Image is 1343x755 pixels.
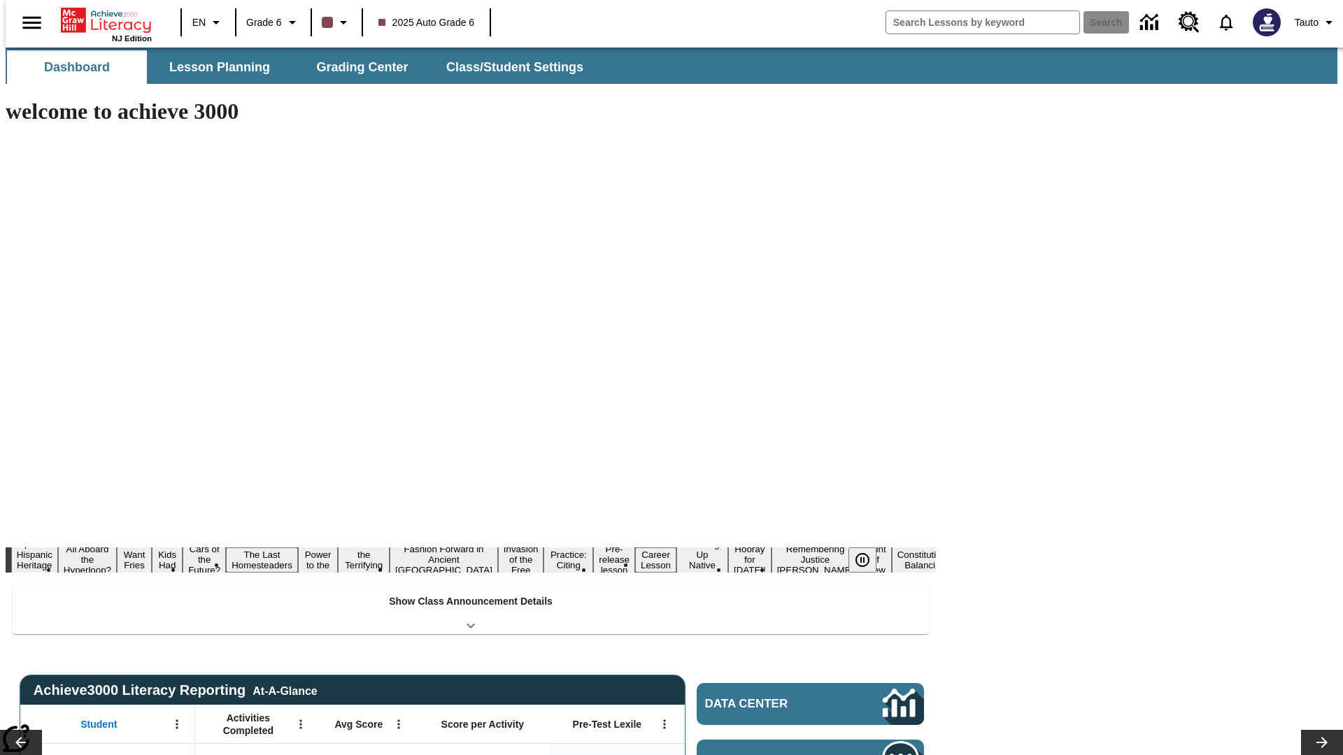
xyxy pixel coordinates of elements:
button: Open Menu [290,714,311,735]
a: Home [61,6,152,34]
span: Tauto [1295,15,1319,30]
span: 2025 Auto Grade 6 [378,15,475,30]
button: Slide 4 Dirty Jobs Kids Had To Do [152,526,183,594]
div: SubNavbar [6,48,1337,84]
button: Slide 9 Fashion Forward in Ancient Rome [390,542,498,577]
button: Slide 16 Remembering Justice O'Connor [772,542,860,577]
span: Activities Completed [202,712,294,737]
button: Slide 15 Hooray for Constitution Day! [728,542,772,577]
button: Pause [848,547,876,573]
a: Data Center [1132,3,1170,42]
span: NJ Edition [112,34,152,43]
button: Grading Center [292,50,432,84]
span: EN [192,15,206,30]
button: Open Menu [654,714,675,735]
button: Slide 18 The Constitution's Balancing Act [892,537,959,583]
button: Class color is dark brown. Change class color [316,10,357,35]
button: Open Menu [388,714,409,735]
button: Profile/Settings [1289,10,1343,35]
button: Slide 14 Cooking Up Native Traditions [676,537,728,583]
button: Slide 11 Mixed Practice: Citing Evidence [543,537,593,583]
h1: welcome to achieve 3000 [6,99,936,124]
button: Open Menu [166,714,187,735]
div: Pause [848,547,890,573]
button: Slide 8 Attack of the Terrifying Tomatoes [338,537,390,583]
span: Data Center [705,697,836,711]
button: Slide 3 Do You Want Fries With That? [117,526,152,594]
span: Student [80,718,117,731]
span: Score per Activity [441,718,525,731]
div: Show Class Announcement Details [13,586,929,634]
span: Grade 6 [246,15,282,30]
button: Dashboard [7,50,147,84]
span: Avg Score [334,718,383,731]
button: Class/Student Settings [435,50,595,84]
div: SubNavbar [6,50,596,84]
button: Slide 5 Cars of the Future? [183,542,226,577]
button: Lesson Planning [150,50,290,84]
button: Open side menu [11,2,52,43]
button: Language: EN, Select a language [186,10,231,35]
button: Grade: Grade 6, Select a grade [241,10,306,35]
a: Resource Center, Will open in new tab [1170,3,1208,41]
button: Slide 2 All Aboard the Hyperloop? [58,542,117,577]
button: Slide 13 Career Lesson [635,547,676,573]
button: Slide 1 ¡Viva Hispanic Heritage Month! [11,537,58,583]
button: Slide 7 Solar Power to the People [298,537,339,583]
a: Data Center [697,683,924,725]
div: At-A-Glance [253,682,317,698]
span: Pre-Test Lexile [573,718,642,731]
input: search field [886,11,1079,34]
a: Notifications [1208,4,1244,41]
div: Home [61,5,152,43]
button: Slide 6 The Last Homesteaders [226,547,298,573]
button: Slide 12 Pre-release lesson [593,542,635,577]
button: Select a new avatar [1244,4,1289,41]
button: Lesson carousel, Next [1301,730,1343,755]
button: Slide 10 The Invasion of the Free CD [498,531,544,588]
p: Show Class Announcement Details [389,594,553,609]
img: Avatar [1253,8,1281,36]
span: Achieve3000 Literacy Reporting [34,682,318,698]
